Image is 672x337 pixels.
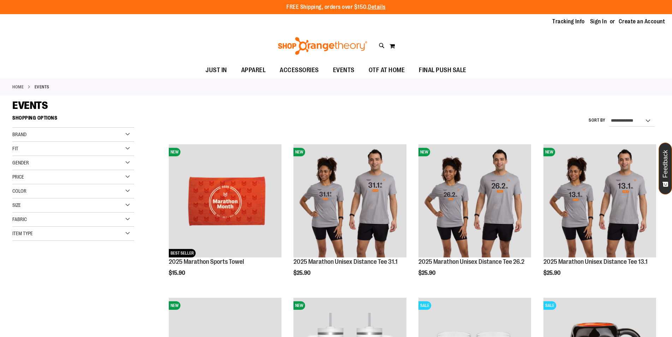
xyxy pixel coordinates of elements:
img: 2025 Marathon Unisex Distance Tee 13.1 [543,144,656,257]
a: FINAL PUSH SALE [412,62,474,79]
a: 2025 Marathon Unisex Distance Tee 31.1 [293,258,398,265]
span: Size [12,202,21,208]
div: Gender [12,156,134,170]
div: Price [12,170,134,184]
p: FREE Shipping, orders over $150. [286,3,386,11]
span: Item Type [12,231,33,236]
strong: EVENTS [35,84,49,90]
a: 2025 Marathon Sports Towel [169,258,244,265]
div: Fit [12,142,134,156]
a: Tracking Info [552,18,585,25]
a: JUST IN [198,62,234,79]
a: 2025 Marathon Unisex Distance Tee 26.2 [418,258,524,265]
a: 2025 Marathon Sports TowelNEWBEST SELLER [169,144,281,258]
div: product [540,141,660,294]
a: 2025 Marathon Unisex Distance Tee 31.1NEW [293,144,406,258]
a: APPAREL [234,62,273,79]
span: Brand [12,132,26,137]
span: NEW [418,148,430,156]
span: NEW [169,148,180,156]
div: Brand [12,128,134,142]
a: ACCESSORIES [273,62,326,79]
span: JUST IN [206,62,227,78]
span: OTF AT HOME [369,62,405,78]
span: SALE [543,301,556,310]
a: EVENTS [326,62,362,78]
span: EVENTS [12,99,48,111]
button: Feedback - Show survey [659,143,672,194]
a: 2025 Marathon Unisex Distance Tee 13.1NEW [543,144,656,258]
a: Details [368,4,386,10]
a: 2025 Marathon Unisex Distance Tee 13.1 [543,258,648,265]
img: 2025 Marathon Unisex Distance Tee 31.1 [293,144,406,257]
a: Create an Account [619,18,665,25]
span: Fit [12,146,18,151]
label: Sort By [589,117,606,123]
span: $25.90 [293,270,311,276]
div: Fabric [12,213,134,227]
span: NEW [543,148,555,156]
span: Fabric [12,216,27,222]
span: FINAL PUSH SALE [419,62,466,78]
img: Shop Orangetheory [277,37,368,55]
span: Color [12,188,26,194]
div: Item Type [12,227,134,241]
span: Feedback [662,150,669,178]
a: Home [12,84,24,90]
span: Price [12,174,24,180]
div: product [290,141,410,294]
span: $15.90 [169,270,186,276]
span: SALE [418,301,431,310]
div: product [165,141,285,294]
img: 2025 Marathon Sports Towel [169,144,281,257]
span: ACCESSORIES [280,62,319,78]
img: 2025 Marathon Unisex Distance Tee 26.2 [418,144,531,257]
div: product [415,141,535,294]
a: Sign In [590,18,607,25]
span: NEW [293,301,305,310]
div: Color [12,184,134,198]
span: $25.90 [543,270,561,276]
span: NEW [169,301,180,310]
span: EVENTS [333,62,355,78]
span: BEST SELLER [169,249,196,257]
span: NEW [293,148,305,156]
span: APPAREL [241,62,266,78]
div: Size [12,198,134,213]
span: $25.90 [418,270,436,276]
span: Gender [12,160,29,165]
a: OTF AT HOME [362,62,412,79]
strong: Shopping Options [12,112,134,128]
a: 2025 Marathon Unisex Distance Tee 26.2NEW [418,144,531,258]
